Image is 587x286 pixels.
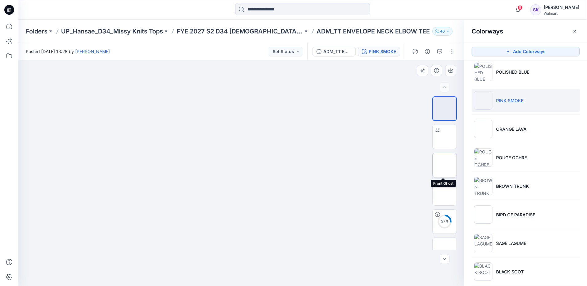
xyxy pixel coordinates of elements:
div: [PERSON_NAME] [544,4,579,11]
p: 46 [440,28,445,35]
img: BIRD OF PARADISE [474,205,492,224]
img: BROWN TRUNK [474,177,492,195]
p: BROWN TRUNK [496,183,529,189]
p: ORANGE LAVA [496,126,527,132]
button: 46 [432,27,453,36]
button: PINK SMOKE [358,47,400,56]
div: SK [530,4,541,15]
img: POLISHED BLUE [474,63,492,81]
p: BLACK SOOT [496,269,524,275]
button: Details [422,47,432,56]
div: PINK SMOKE [369,48,396,55]
img: BLACK SOOT [474,262,492,281]
img: ORANGE LAVA [474,120,492,138]
img: PINK SMOKE [474,91,492,110]
a: UP_Hansae_D34_Missy Knits Tops [61,27,163,36]
button: ADM_TT ENVELOPE NECK ELBOW TEE [313,47,356,56]
p: SAGE LAGUME [496,240,526,246]
a: [PERSON_NAME] [75,49,110,54]
p: ROUGE OCHRE [496,154,527,161]
div: ADM_TT ENVELOPE NECK ELBOW TEE [323,48,352,55]
p: PINK SMOKE [496,97,523,104]
img: SAGE LAGUME [474,234,492,252]
span: 8 [518,5,523,10]
p: ADM_TT ENVELOPE NECK ELBOW TEE [317,27,430,36]
span: Posted [DATE] 13:28 by [26,48,110,55]
button: Add Colorways [472,47,580,56]
p: POLISHED BLUE [496,69,529,75]
img: ROUGE OCHRE [474,148,492,167]
p: BIRD OF PARADISE [496,211,535,218]
div: 27 % [437,219,452,224]
h2: Colorways [472,28,503,35]
a: Folders [26,27,48,36]
div: Walmart [544,11,579,16]
a: FYE 2027 S2 D34 [DEMOGRAPHIC_DATA] Tops - Hansae [177,27,303,36]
